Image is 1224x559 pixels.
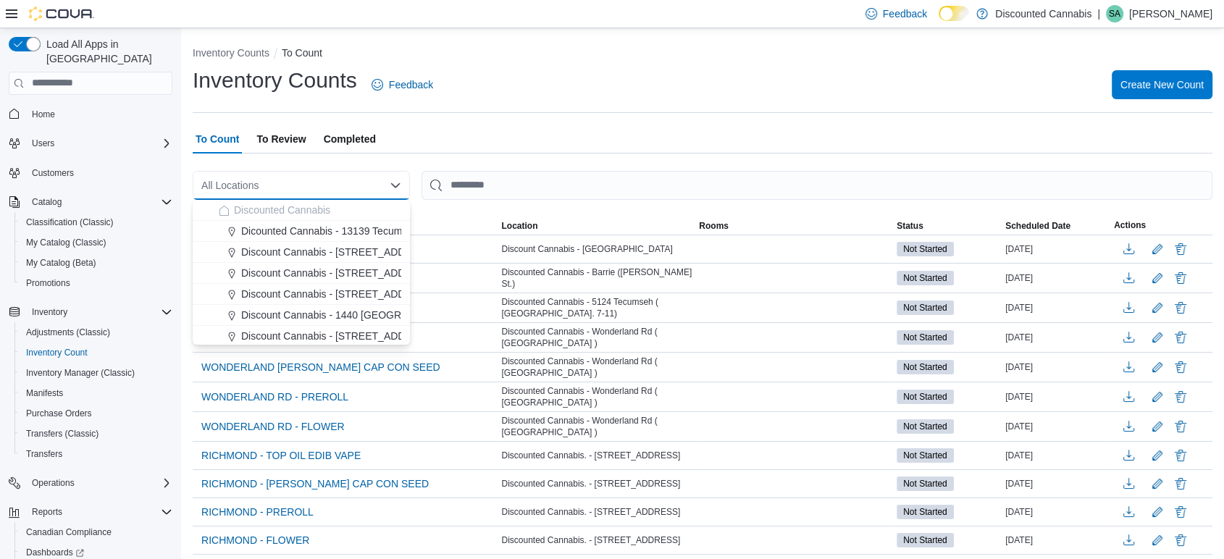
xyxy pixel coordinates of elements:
span: Not Started [897,505,954,519]
span: Discounted Cannabis - Wonderland Rd ( [GEOGRAPHIC_DATA] ) [501,415,693,438]
button: WONDERLAND [PERSON_NAME] CAP CON SEED [196,356,446,378]
a: My Catalog (Beta) [20,254,102,272]
span: Completed [324,125,376,154]
span: Not Started [903,477,947,490]
a: Inventory Manager (Classic) [20,364,141,382]
a: Home [26,106,61,123]
span: My Catalog (Classic) [26,237,106,248]
button: Transfers (Classic) [14,424,178,444]
a: Adjustments (Classic) [20,324,116,341]
span: Discounted Cannabis - Barrie ([PERSON_NAME] St.) [501,266,693,290]
button: Edit count details [1149,416,1166,437]
span: Discount Cannabis - [STREET_ADDRESS] [241,329,435,343]
span: Discounted Cannabis. - [STREET_ADDRESS] [501,450,680,461]
button: Edit count details [1149,473,1166,495]
span: WONDERLAND RD - PREROLL [201,390,348,404]
span: Create New Count [1120,77,1204,92]
span: Home [32,109,55,120]
span: Adjustments (Classic) [20,324,172,341]
span: Discounted Cannabis. - [STREET_ADDRESS] [501,534,680,546]
button: Discount Cannabis - [STREET_ADDRESS] [193,263,410,284]
span: Transfers (Classic) [20,425,172,442]
button: Inventory [26,303,73,321]
button: My Catalog (Classic) [14,232,178,253]
span: Reports [32,506,62,518]
span: RICHMOND - TOP OIL EDIB VAPE [201,448,361,463]
button: Edit count details [1149,356,1166,378]
button: Delete [1172,531,1189,549]
span: Not Started [903,331,947,344]
span: Actions [1114,219,1146,231]
span: Location [501,220,537,232]
span: Canadian Compliance [20,524,172,541]
span: Inventory [26,303,172,321]
span: Status [897,220,923,232]
a: Customers [26,164,80,182]
div: [DATE] [1002,418,1111,435]
div: [DATE] [1002,269,1111,287]
a: My Catalog (Classic) [20,234,112,251]
button: Catalog [3,192,178,212]
span: Not Started [903,420,947,433]
p: [PERSON_NAME] [1129,5,1212,22]
span: Dashboards [26,547,84,558]
span: Discount Cannabis - [STREET_ADDRESS] [241,266,435,280]
button: Customers [3,162,178,183]
span: Classification (Classic) [20,214,172,231]
button: Delete [1172,475,1189,492]
button: Operations [3,473,178,493]
div: [DATE] [1002,531,1111,549]
span: Not Started [903,243,947,256]
button: Delete [1172,418,1189,435]
span: Operations [26,474,172,492]
button: Edit count details [1149,297,1166,319]
span: Not Started [903,534,947,547]
span: Not Started [897,300,954,315]
a: Transfers [20,445,68,463]
span: Not Started [903,301,947,314]
span: Not Started [897,390,954,404]
button: Close list of options [390,180,401,191]
nav: An example of EuiBreadcrumbs [193,46,1212,63]
span: Dark Mode [939,21,939,22]
button: Delete [1172,447,1189,464]
button: Delete [1172,329,1189,346]
input: Dark Mode [939,6,969,21]
button: Canadian Compliance [14,522,178,542]
span: Discounted Cannabis - Wonderland Rd ( [GEOGRAPHIC_DATA] ) [501,385,693,408]
button: Purchase Orders [14,403,178,424]
button: WONDERLAND RD - FLOWER [196,416,351,437]
span: Load All Apps in [GEOGRAPHIC_DATA] [41,37,172,66]
a: Promotions [20,274,76,292]
span: Not Started [903,390,947,403]
button: Operations [26,474,80,492]
span: Not Started [897,533,954,547]
button: RICHMOND - [PERSON_NAME] CAP CON SEED [196,473,435,495]
button: To Count [282,47,322,59]
button: RICHMOND - TOP OIL EDIB VAPE [196,445,366,466]
span: To Count [196,125,239,154]
span: Transfers [26,448,62,460]
span: WONDERLAND [PERSON_NAME] CAP CON SEED [201,360,440,374]
button: Inventory Counts [193,47,269,59]
span: Promotions [26,277,70,289]
button: Discount Cannabis - [STREET_ADDRESS] ( St. [PERSON_NAME]'s ) [193,284,410,305]
span: My Catalog (Classic) [20,234,172,251]
a: Inventory Count [20,344,93,361]
span: Manifests [20,384,172,402]
span: Purchase Orders [20,405,172,422]
span: Dicounted Cannabis - 13139 Tecumseh ( [GEOGRAPHIC_DATA] ) [241,224,540,238]
div: [DATE] [1002,503,1111,521]
button: Discount Cannabis - [STREET_ADDRESS] [193,242,410,263]
span: Discounted Cannabis - Wonderland Rd ( [GEOGRAPHIC_DATA] ) [501,326,693,349]
span: Not Started [897,330,954,345]
p: | [1097,5,1100,22]
span: Discount Cannabis - [STREET_ADDRESS] [241,245,435,259]
span: Not Started [897,419,954,434]
button: My Catalog (Beta) [14,253,178,273]
a: Transfers (Classic) [20,425,104,442]
span: Discount Cannabis - [STREET_ADDRESS] ( St. [PERSON_NAME]'s ) [241,287,556,301]
span: Not Started [897,271,954,285]
div: [DATE] [1002,329,1111,346]
button: Delete [1172,240,1189,258]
